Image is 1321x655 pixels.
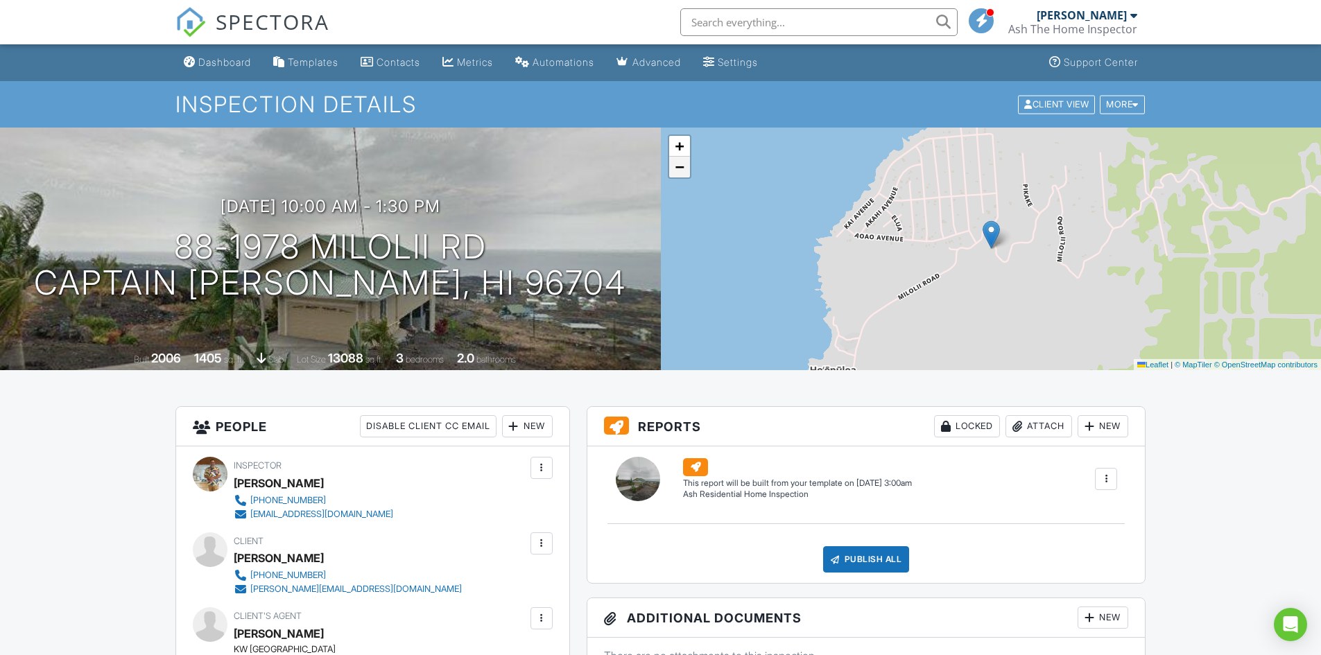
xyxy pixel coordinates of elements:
a: Dashboard [178,50,257,76]
a: [PHONE_NUMBER] [234,568,462,582]
h3: Reports [587,407,1146,446]
a: Contacts [355,50,426,76]
div: Attach [1005,415,1072,437]
a: © OpenStreetMap contributors [1214,360,1318,369]
a: [PERSON_NAME] [234,623,324,644]
div: Support Center [1064,56,1138,68]
div: Settings [718,56,758,68]
div: New [1078,606,1128,629]
div: [PERSON_NAME] [234,548,324,568]
a: Client View [1017,98,1098,109]
span: sq.ft. [365,354,383,365]
div: [EMAIL_ADDRESS][DOMAIN_NAME] [250,509,393,520]
div: Templates [288,56,338,68]
span: Inspector [234,460,282,471]
div: [PHONE_NUMBER] [250,495,326,506]
div: New [502,415,553,437]
img: The Best Home Inspection Software - Spectora [175,7,206,37]
a: [EMAIL_ADDRESS][DOMAIN_NAME] [234,507,393,521]
div: Automations [533,56,594,68]
div: Client View [1018,95,1095,114]
h3: Additional Documents [587,598,1146,638]
span: SPECTORA [216,7,329,36]
div: 3 [396,351,404,365]
div: Open Intercom Messenger [1274,608,1307,641]
h3: [DATE] 10:00 am - 1:30 pm [221,197,440,216]
div: New [1078,415,1128,437]
span: Lot Size [297,354,326,365]
a: © MapTiler [1175,360,1212,369]
h3: People [176,407,569,446]
a: Zoom in [669,136,690,157]
span: − [675,158,684,175]
div: Ash The Home Inspector [1008,22,1137,36]
div: [PERSON_NAME][EMAIL_ADDRESS][DOMAIN_NAME] [250,584,462,595]
img: Marker [983,220,1000,249]
div: [PERSON_NAME] [1037,8,1127,22]
a: Automations (Basic) [510,50,600,76]
h1: Inspection Details [175,92,1146,116]
span: Built [134,354,149,365]
h1: 88-1978 Milolii Rd Captain [PERSON_NAME], HI 96704 [34,229,626,302]
a: Zoom out [669,157,690,177]
span: | [1171,360,1173,369]
div: Advanced [632,56,681,68]
div: Dashboard [198,56,251,68]
div: [PHONE_NUMBER] [250,570,326,581]
div: Metrics [457,56,493,68]
div: Publish All [823,546,910,573]
a: Support Center [1044,50,1143,76]
a: [PHONE_NUMBER] [234,494,393,507]
span: bedrooms [406,354,444,365]
div: Ash Residential Home Inspection [683,489,912,500]
div: [PERSON_NAME] [234,473,324,494]
span: + [675,137,684,155]
div: 13088 [328,351,363,365]
input: Search everything... [680,8,958,36]
div: Contacts [377,56,420,68]
div: More [1100,95,1145,114]
span: Client's Agent [234,611,302,621]
span: sq. ft. [224,354,243,365]
a: Advanced [611,50,687,76]
a: [PERSON_NAME][EMAIL_ADDRESS][DOMAIN_NAME] [234,582,462,596]
div: 2.0 [457,351,474,365]
div: 2006 [151,351,181,365]
a: Settings [698,50,763,76]
span: bathrooms [476,354,516,365]
div: KW [GEOGRAPHIC_DATA] [234,644,404,655]
div: Locked [934,415,1000,437]
div: This report will be built from your template on [DATE] 3:00am [683,478,912,489]
span: slab [268,354,284,365]
a: Leaflet [1137,360,1168,369]
div: Disable Client CC Email [360,415,497,437]
a: Metrics [437,50,499,76]
span: Client [234,536,264,546]
a: Templates [268,50,344,76]
a: SPECTORA [175,19,329,48]
div: 1405 [194,351,222,365]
